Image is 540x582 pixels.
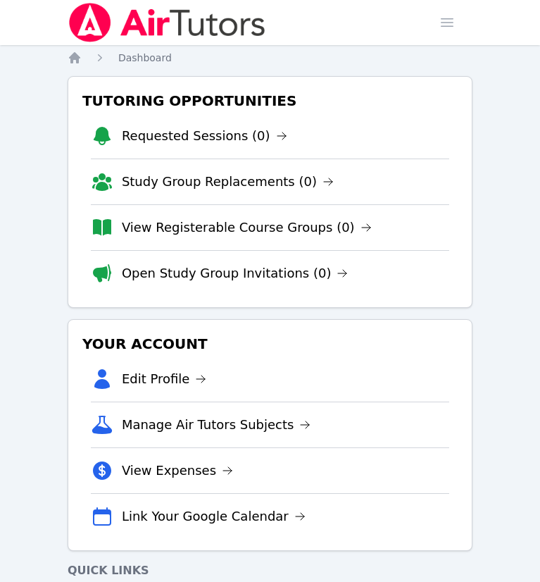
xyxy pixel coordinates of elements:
a: Open Study Group Invitations (0) [122,264,349,283]
nav: Breadcrumb [68,51,472,65]
span: Dashboard [118,52,172,63]
a: Edit Profile [122,369,207,389]
img: Air Tutors [68,3,267,42]
a: Dashboard [118,51,172,65]
h3: Tutoring Opportunities [80,88,460,113]
h3: Your Account [80,331,460,357]
a: Link Your Google Calendar [122,507,306,526]
h4: Quick Links [68,562,472,579]
a: Requested Sessions (0) [122,126,287,146]
a: View Expenses [122,461,233,481]
a: Study Group Replacements (0) [122,172,334,192]
a: Manage Air Tutors Subjects [122,415,311,435]
a: View Registerable Course Groups (0) [122,218,372,237]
